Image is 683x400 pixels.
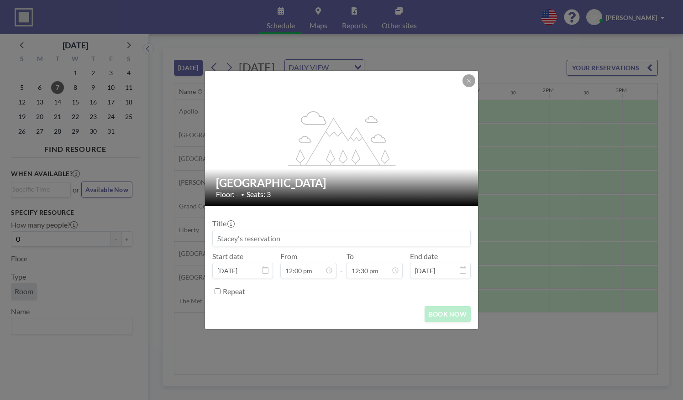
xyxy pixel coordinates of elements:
label: End date [410,252,438,261]
button: BOOK NOW [425,306,471,322]
label: From [280,252,297,261]
input: Stacey's reservation [213,230,470,246]
label: Repeat [223,287,245,296]
span: - [340,255,343,275]
span: Seats: 3 [247,190,271,199]
g: flex-grow: 1.2; [288,110,396,165]
span: Floor: - [216,190,239,199]
label: To [347,252,354,261]
h2: [GEOGRAPHIC_DATA] [216,176,468,190]
label: Title [212,219,234,228]
span: • [241,191,244,198]
label: Start date [212,252,243,261]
